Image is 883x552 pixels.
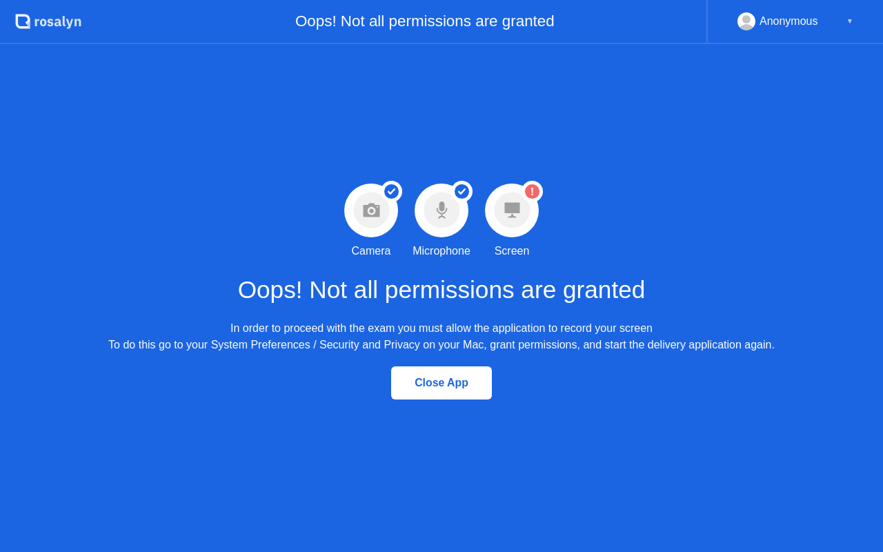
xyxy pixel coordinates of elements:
div: Camera [352,243,391,259]
div: Close App [395,377,488,389]
div: Screen [495,243,530,259]
div: ▼ [846,12,853,30]
div: In order to proceed with the exam you must allow the application to record your screen To do this... [108,320,775,353]
div: Anonymous [760,12,818,30]
h1: Oops! Not all permissions are granted [238,272,646,308]
button: Close App [391,366,492,400]
div: Microphone [413,243,470,259]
